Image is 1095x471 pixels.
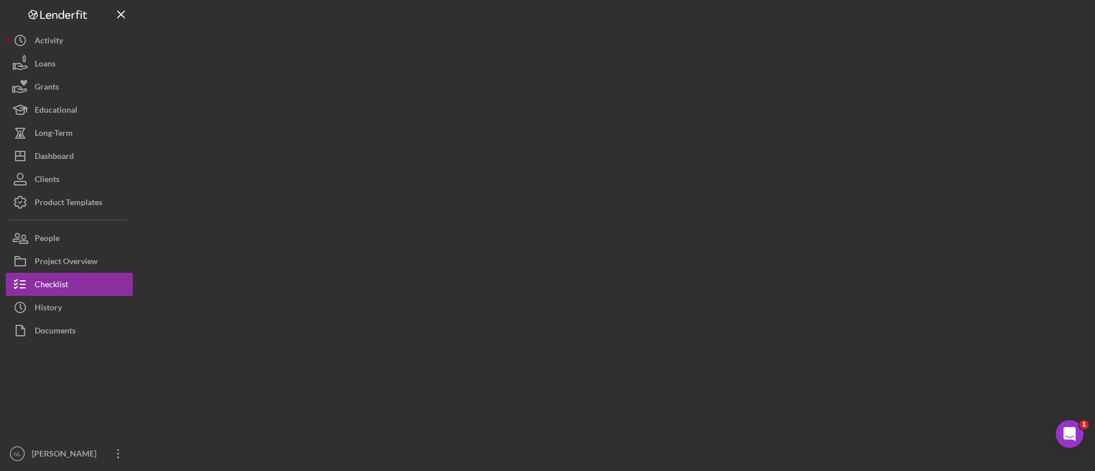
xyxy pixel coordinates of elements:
[6,121,133,144] button: Long-Term
[35,75,59,101] div: Grants
[35,250,98,276] div: Project Overview
[6,52,133,75] button: Loans
[1079,420,1089,429] span: 1
[35,29,63,55] div: Activity
[6,191,133,214] button: Product Templates
[35,227,59,253] div: People
[14,451,21,457] text: NL
[35,168,59,194] div: Clients
[35,273,68,299] div: Checklist
[35,296,62,322] div: History
[6,296,133,319] button: History
[6,250,133,273] button: Project Overview
[6,273,133,296] button: Checklist
[35,98,77,124] div: Educational
[35,144,74,170] div: Dashboard
[6,319,133,342] button: Documents
[35,52,55,78] div: Loans
[6,168,133,191] button: Clients
[35,319,76,345] div: Documents
[6,227,133,250] button: People
[6,29,133,52] button: Activity
[35,121,73,147] div: Long-Term
[6,442,133,465] button: NL[PERSON_NAME]
[6,144,133,168] button: Dashboard
[1056,420,1083,448] iframe: Intercom live chat
[6,75,133,98] button: Grants
[29,442,104,468] div: [PERSON_NAME]
[35,191,102,217] div: Product Templates
[6,98,133,121] button: Educational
